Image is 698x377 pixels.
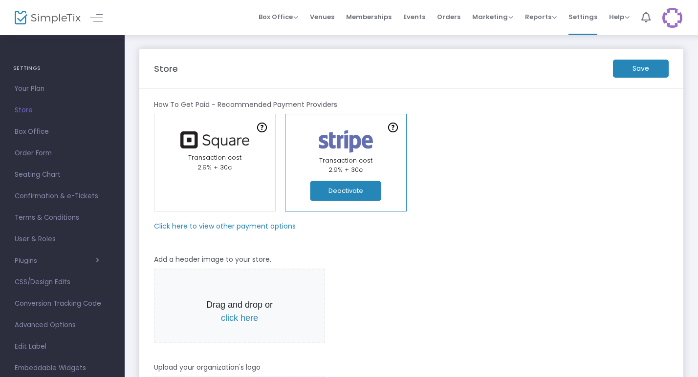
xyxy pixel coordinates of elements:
[313,128,379,155] img: stripe.png
[310,4,334,29] span: Venues
[221,313,258,323] span: click here
[310,181,381,201] button: Deactivate
[154,221,296,231] m-panel-subtitle: Click here to view other payment options
[154,362,261,373] m-panel-subtitle: Upload your organization's logo
[472,12,513,21] span: Marketing
[15,104,110,117] span: Store
[154,100,337,110] m-panel-subtitle: How To Get Paid - Recommended Payment Providers
[175,131,254,148] img: square.png
[15,297,110,310] span: Conversion Tracking Code
[13,59,111,78] h4: SETTINGS
[197,163,232,172] span: 2.9% + 30¢
[328,165,363,174] span: 2.9% + 30¢
[15,319,110,332] span: Advanced Options
[319,156,372,165] span: Transaction cost
[15,276,110,289] span: CSS/Design Edits
[15,147,110,160] span: Order Form
[259,12,298,21] span: Box Office
[437,4,460,29] span: Orders
[15,126,110,138] span: Box Office
[15,257,99,265] button: Plugins
[613,60,669,78] m-button: Save
[154,254,271,265] m-panel-subtitle: Add a header image to your store.
[15,211,110,224] span: Terms & Conditions
[15,233,110,246] span: User & Roles
[154,62,178,75] m-panel-title: Store
[568,4,597,29] span: Settings
[15,340,110,353] span: Edit Label
[388,123,398,132] img: question-mark
[188,153,241,162] span: Transaction cost
[15,83,110,95] span: Your Plan
[15,190,110,203] span: Confirmation & e-Tickets
[525,12,557,21] span: Reports
[609,12,630,21] span: Help
[346,4,392,29] span: Memberships
[403,4,425,29] span: Events
[257,123,267,132] img: question-mark
[199,298,280,325] p: Drag and drop or
[15,168,110,181] span: Seating Chart
[15,362,110,375] span: Embeddable Widgets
